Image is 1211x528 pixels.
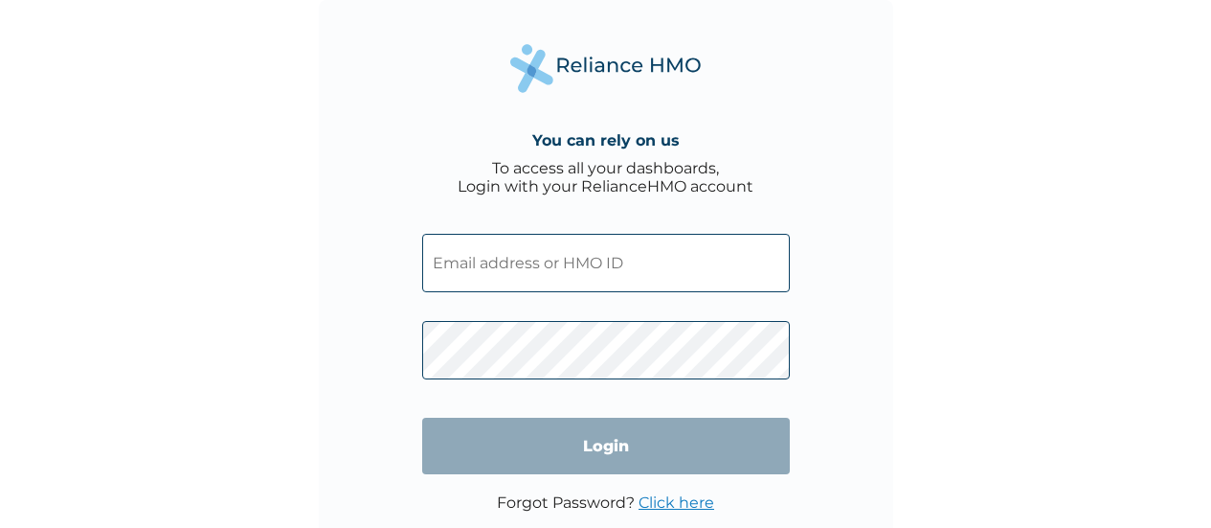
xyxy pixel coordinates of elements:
[422,234,790,292] input: Email address or HMO ID
[532,131,680,149] h4: You can rely on us
[510,44,702,93] img: Reliance Health's Logo
[458,159,753,195] div: To access all your dashboards, Login with your RelianceHMO account
[497,494,714,512] p: Forgot Password?
[639,494,714,512] a: Click here
[422,418,790,474] input: Login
